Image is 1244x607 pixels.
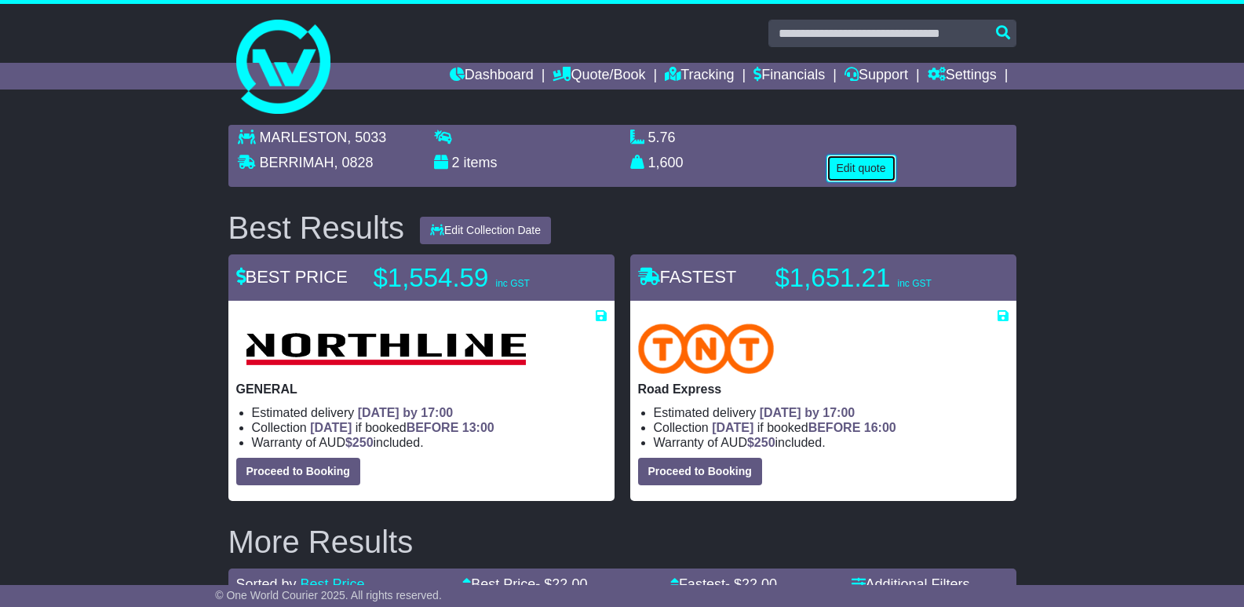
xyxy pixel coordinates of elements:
[236,458,360,485] button: Proceed to Booking
[638,267,737,287] span: FASTEST
[648,130,676,145] span: 5.76
[638,458,762,485] button: Proceed to Booking
[670,576,777,592] a: Fastest- $22.00
[742,576,777,592] span: 22.00
[897,278,931,289] span: inc GST
[450,63,534,90] a: Dashboard
[712,421,753,434] span: [DATE]
[495,278,529,289] span: inc GST
[665,63,734,90] a: Tracking
[638,382,1009,397] p: Road Express
[462,576,587,592] a: Best Price- $22.00
[654,405,1009,420] li: Estimated delivery
[464,155,498,170] span: items
[845,63,908,90] a: Support
[310,421,352,434] span: [DATE]
[236,267,348,287] span: BEST PRICE
[712,421,896,434] span: if booked
[301,576,365,592] a: Best Price
[648,155,684,170] span: 1,600
[864,421,896,434] span: 16:00
[310,421,494,434] span: if booked
[252,405,607,420] li: Estimated delivery
[753,63,825,90] a: Financials
[347,130,386,145] span: , 5033
[252,420,607,435] li: Collection
[654,420,1009,435] li: Collection
[852,576,970,592] a: Additional Filters
[760,406,855,419] span: [DATE] by 17:00
[260,130,348,145] span: MARLESTON
[928,63,997,90] a: Settings
[420,217,551,244] button: Edit Collection Date
[215,589,442,602] span: © One World Courier 2025. All rights reserved.
[252,435,607,450] li: Warranty of AUD included.
[638,324,775,374] img: TNT Domestic: Road Express
[236,576,297,592] span: Sorted by
[260,155,334,170] span: BERRIMAH
[221,210,413,245] div: Best Results
[826,155,896,182] button: Edit quote
[236,382,607,397] p: GENERAL
[358,406,454,419] span: [DATE] by 17:00
[654,435,1009,450] li: Warranty of AUD included.
[407,421,459,434] span: BEFORE
[345,436,374,449] span: $
[747,436,775,449] span: $
[552,576,587,592] span: 22.00
[228,525,1016,559] h2: More Results
[236,324,535,374] img: Northline Distribution: GENERAL
[462,421,494,434] span: 13:00
[352,436,374,449] span: 250
[754,436,775,449] span: 250
[452,155,460,170] span: 2
[334,155,374,170] span: , 0828
[775,262,972,294] p: $1,651.21
[374,262,570,294] p: $1,554.59
[808,421,861,434] span: BEFORE
[553,63,645,90] a: Quote/Book
[535,576,587,592] span: - $
[725,576,777,592] span: - $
